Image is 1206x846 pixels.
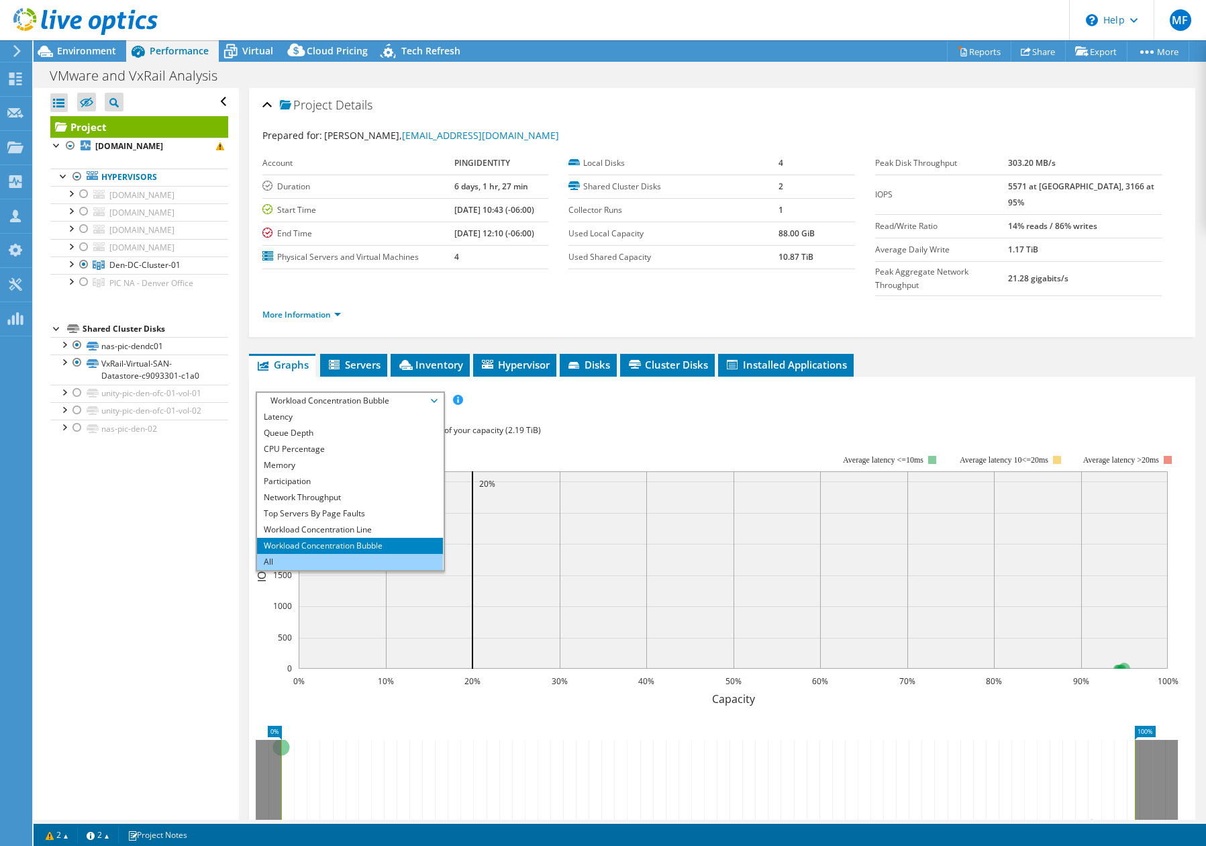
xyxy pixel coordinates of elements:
[1170,9,1191,31] span: MF
[256,358,309,371] span: Graphs
[44,68,238,83] h1: VMware and VxRail Analysis
[627,358,708,371] span: Cluster Disks
[875,220,1008,233] label: Read/Write Ratio
[875,265,1008,292] label: Peak Aggregate Network Throughput
[454,228,534,239] b: [DATE] 12:10 (-06:00)
[1011,41,1066,62] a: Share
[257,457,443,473] li: Memory
[50,186,228,203] a: [DOMAIN_NAME]
[401,44,460,57] span: Tech Refresh
[327,358,381,371] span: Servers
[50,256,228,274] a: Den-DC-Cluster-01
[109,259,181,271] span: Den-DC-Cluster-01
[1008,273,1068,284] b: 21.28 gigabits/s
[711,692,755,706] text: Capacity
[568,180,778,193] label: Shared Cluster Disks
[638,675,654,687] text: 40%
[336,97,372,113] span: Details
[402,129,559,142] a: [EMAIL_ADDRESS][DOMAIN_NAME]
[843,455,923,465] tspan: Average latency <=10ms
[725,675,742,687] text: 50%
[95,140,163,152] b: [DOMAIN_NAME]
[899,675,915,687] text: 70%
[1127,41,1189,62] a: More
[262,180,454,193] label: Duration
[83,321,228,337] div: Shared Cluster Disks
[812,675,828,687] text: 60%
[480,358,550,371] span: Hypervisor
[378,675,394,687] text: 10%
[875,156,1008,170] label: Peak Disk Throughput
[50,169,228,186] a: Hypervisors
[109,207,174,218] span: [DOMAIN_NAME]
[1073,675,1089,687] text: 90%
[273,600,292,612] text: 1000
[778,181,783,192] b: 2
[778,251,813,263] b: 10.87 TiB
[150,44,209,57] span: Performance
[568,156,778,170] label: Local Disks
[1008,220,1097,232] b: 14% reads / 86% writes
[257,489,443,506] li: Network Throughput
[1083,455,1159,465] text: Average latency >20ms
[464,675,481,687] text: 20%
[350,424,541,436] span: 21% of IOPS falls on 20% of your capacity (2.19 TiB)
[50,239,228,256] a: [DOMAIN_NAME]
[1008,181,1154,208] b: 5571 at [GEOGRAPHIC_DATA], 3166 at 95%
[397,358,463,371] span: Inventory
[57,44,116,57] span: Environment
[262,129,322,142] label: Prepared for:
[109,277,193,289] span: PIC NA - Denver Office
[262,227,454,240] label: End Time
[257,441,443,457] li: CPU Percentage
[109,242,174,253] span: [DOMAIN_NAME]
[109,224,174,236] span: [DOMAIN_NAME]
[264,393,436,409] span: Workload Concentration Bubble
[568,250,778,264] label: Used Shared Capacity
[960,455,1048,465] tspan: Average latency 10<=20ms
[778,157,783,169] b: 4
[257,554,443,570] li: All
[324,129,559,142] span: [PERSON_NAME],
[50,337,228,355] a: nas-pic-dendc01
[257,409,443,425] li: Latency
[77,827,119,843] a: 2
[1157,675,1178,687] text: 100%
[1065,41,1127,62] a: Export
[479,478,495,489] text: 20%
[725,358,847,371] span: Installed Applications
[307,44,368,57] span: Cloud Pricing
[118,827,197,843] a: Project Notes
[50,402,228,420] a: unity-pic-den-ofc-01-vol-02
[254,558,269,581] text: IOPS
[273,569,292,581] text: 1500
[262,156,454,170] label: Account
[257,506,443,522] li: Top Servers By Page Faults
[50,274,228,291] a: PIC NA - Denver Office
[257,473,443,489] li: Participation
[454,157,510,169] b: PINGIDENTITY
[257,538,443,554] li: Workload Concentration Bubble
[50,420,228,437] a: nas-pic-den-02
[568,203,778,217] label: Collector Runs
[242,44,273,57] span: Virtual
[287,663,292,674] text: 0
[293,675,304,687] text: 0%
[778,204,783,216] b: 1
[1008,157,1056,169] b: 303.20 MB/s
[552,675,568,687] text: 30%
[875,243,1008,256] label: Average Daily Write
[262,309,341,320] a: More Information
[566,358,610,371] span: Disks
[262,203,454,217] label: Start Time
[986,675,1002,687] text: 80%
[50,116,228,138] a: Project
[50,203,228,221] a: [DOMAIN_NAME]
[454,181,528,192] b: 6 days, 1 hr, 27 min
[778,228,815,239] b: 88.00 GiB
[278,632,292,643] text: 500
[280,99,332,112] span: Project
[109,189,174,201] span: [DOMAIN_NAME]
[50,138,228,155] a: [DOMAIN_NAME]
[454,251,459,263] b: 4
